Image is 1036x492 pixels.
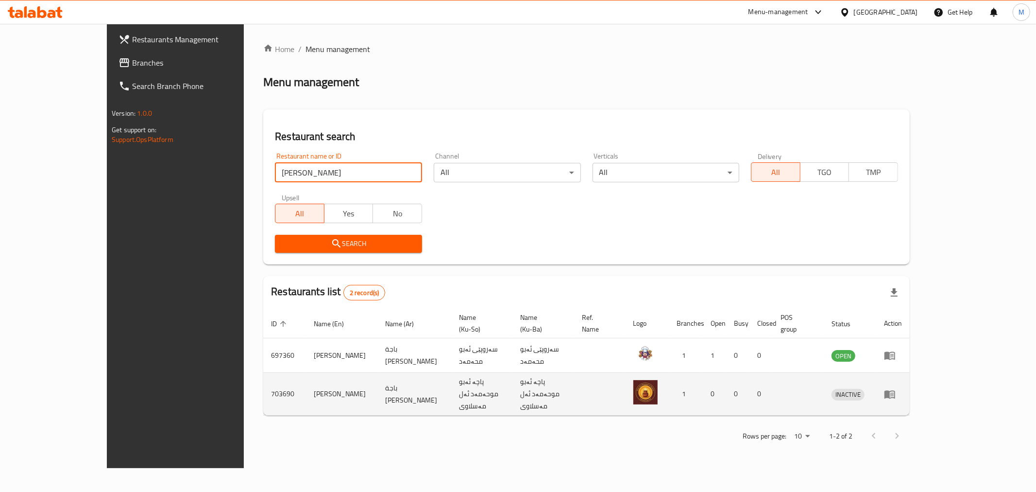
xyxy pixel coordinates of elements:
[758,153,782,159] label: Delivery
[137,107,152,120] span: 1.0.0
[328,207,370,221] span: Yes
[582,312,614,335] span: Ref. Name
[344,288,385,298] span: 2 record(s)
[275,163,422,182] input: Search for restaurant name or ID..
[829,430,852,442] p: 1-2 of 2
[804,165,846,179] span: TGO
[112,107,136,120] span: Version:
[132,34,272,45] span: Restaurants Management
[451,373,512,416] td: پاچە ئەبو موحەمەد ئەل مەسلاوی
[727,373,750,416] td: 0
[593,163,740,182] div: All
[132,57,272,69] span: Branches
[377,338,451,373] td: باجة [PERSON_NAME]
[275,129,898,144] h2: Restaurant search
[132,80,272,92] span: Search Branch Phone
[876,309,910,338] th: Action
[275,204,324,223] button: All
[263,43,910,55] nav: breadcrumb
[459,312,501,335] span: Name (Ku-So)
[385,318,426,330] span: Name (Ar)
[111,28,280,51] a: Restaurants Management
[513,338,574,373] td: سەروپێی ئەبو محەمەد
[377,207,418,221] span: No
[633,380,658,404] img: Pacha Abu Mohammed Al Maslawy
[111,51,280,74] a: Branches
[853,165,894,179] span: TMP
[781,312,812,335] span: POS group
[832,318,863,330] span: Status
[112,123,156,136] span: Get support on:
[703,373,727,416] td: 0
[513,373,574,416] td: پاچە ئەبو موحەمەد ئەل مەسلاوی
[343,285,386,300] div: Total records count
[314,318,357,330] span: Name (En)
[271,284,385,300] h2: Restaurants list
[832,351,855,362] span: OPEN
[669,338,703,373] td: 1
[434,163,581,182] div: All
[324,204,374,223] button: Yes
[750,338,773,373] td: 0
[626,309,669,338] th: Logo
[849,162,898,182] button: TMP
[669,373,703,416] td: 1
[727,338,750,373] td: 0
[373,204,422,223] button: No
[451,338,512,373] td: سەروپێی ئەبو محەمەد
[703,338,727,373] td: 1
[790,429,814,444] div: Rows per page:
[377,373,451,416] td: باجة [PERSON_NAME]
[633,341,658,366] img: Pacha Abu Mohammed
[263,338,306,373] td: 697360
[884,350,902,361] div: Menu
[271,318,289,330] span: ID
[112,133,173,146] a: Support.OpsPlatform
[800,162,849,182] button: TGO
[306,43,370,55] span: Menu management
[263,309,910,416] table: enhanced table
[282,194,300,201] label: Upsell
[279,207,321,221] span: All
[727,309,750,338] th: Busy
[298,43,302,55] li: /
[751,162,800,182] button: All
[306,373,377,416] td: [PERSON_NAME]
[832,389,865,400] span: INACTIVE
[755,165,797,179] span: All
[854,7,918,18] div: [GEOGRAPHIC_DATA]
[750,309,773,338] th: Closed
[521,312,562,335] span: Name (Ku-Ba)
[750,373,773,416] td: 0
[1019,7,1024,18] span: M
[283,238,414,250] span: Search
[743,430,786,442] p: Rows per page:
[748,6,808,18] div: Menu-management
[669,309,703,338] th: Branches
[111,74,280,98] a: Search Branch Phone
[263,74,359,90] h2: Menu management
[306,338,377,373] td: [PERSON_NAME]
[263,373,306,416] td: 703690
[703,309,727,338] th: Open
[883,281,906,304] div: Export file
[275,235,422,253] button: Search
